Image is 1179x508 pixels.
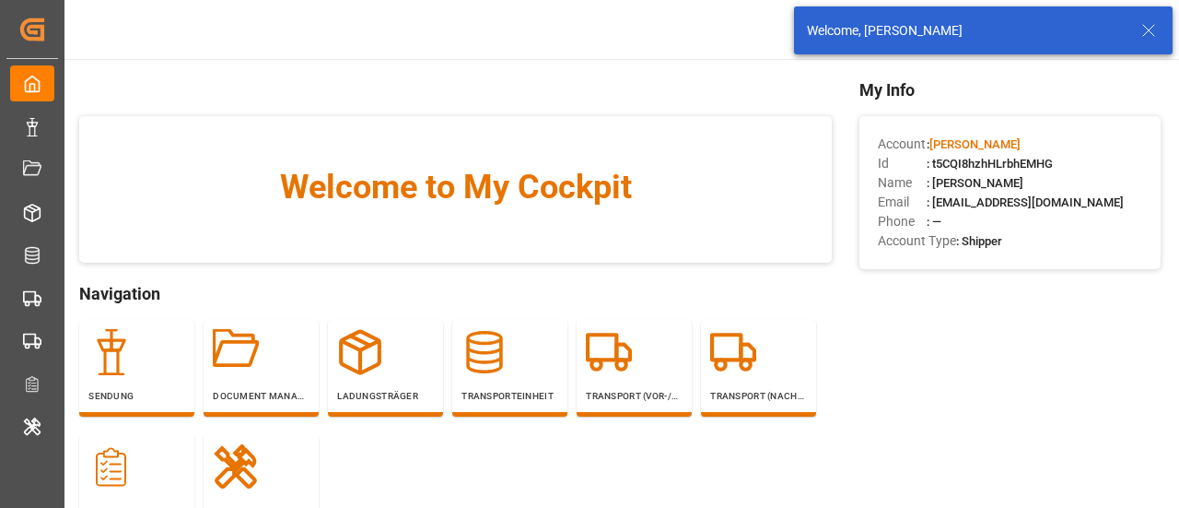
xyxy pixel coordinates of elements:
[956,234,1002,248] span: : Shipper
[710,389,807,403] p: Transport (Nachlauf)
[116,162,795,212] span: Welcome to My Cockpit
[88,389,185,403] p: Sendung
[927,215,941,229] span: : —
[878,193,927,212] span: Email
[927,157,1053,171] span: : t5CQI8hzhHLrbhEMHG
[927,195,1124,209] span: : [EMAIL_ADDRESS][DOMAIN_NAME]
[878,154,927,173] span: Id
[878,173,927,193] span: Name
[878,212,927,231] span: Phone
[79,281,832,306] span: Navigation
[337,389,434,403] p: Ladungsträger
[927,176,1023,190] span: : [PERSON_NAME]
[878,231,956,251] span: Account Type
[878,135,927,154] span: Account
[859,77,1161,102] span: My Info
[586,389,683,403] p: Transport (Vor-/Hauptlauf)
[461,389,558,403] p: Transporteinheit
[929,137,1021,151] span: [PERSON_NAME]
[213,389,309,403] p: Document Management
[807,21,1124,41] div: Welcome, [PERSON_NAME]
[927,137,1021,151] span: :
